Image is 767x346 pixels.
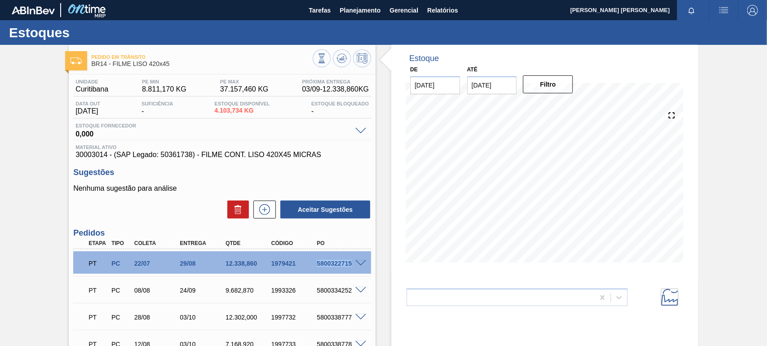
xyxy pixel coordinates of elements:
[214,101,270,106] span: Estoque Disponível
[311,101,369,106] span: Estoque Bloqueado
[75,123,351,128] span: Estoque Fornecedor
[91,61,313,67] span: BR14 - FILME LISO 420x45
[269,240,320,246] div: Código
[75,107,100,115] span: [DATE]
[309,101,371,115] div: -
[410,76,460,94] input: dd/mm/yyyy
[71,57,82,64] img: Ícone
[280,201,370,219] button: Aceitar Sugestões
[75,101,100,106] span: Data out
[177,287,228,294] div: 24/09/2025
[223,201,249,219] div: Excluir Sugestões
[523,75,573,93] button: Filtro
[249,201,276,219] div: Nova sugestão
[223,287,274,294] div: 9.682,870
[132,287,183,294] div: 08/08/2025
[177,240,228,246] div: Entrega
[12,6,55,14] img: TNhmsLtSVTkK8tSr43FrP2fwEKptu5GPRR3wAAAABJRU5ErkJggg==
[223,260,274,267] div: 12.338,860
[132,240,183,246] div: Coleta
[409,54,439,63] div: Estoque
[223,314,274,321] div: 12.302,000
[75,128,351,137] span: 0,000
[313,49,331,67] button: Visão Geral dos Estoques
[109,287,133,294] div: Pedido de Compra
[89,260,107,267] p: PT
[9,27,168,38] h1: Estoques
[73,228,371,238] h3: Pedidos
[353,49,371,67] button: Programar Estoque
[142,101,173,106] span: Suficiência
[269,314,320,321] div: 1997732
[75,85,108,93] span: Curitibana
[276,200,371,219] div: Aceitar Sugestões
[269,287,320,294] div: 1993326
[309,5,331,16] span: Tarefas
[223,240,274,246] div: Qtde
[73,184,371,193] p: Nenhuma sugestão para análise
[86,280,110,300] div: Pedido em Trânsito
[177,314,228,321] div: 03/10/2025
[410,66,418,73] label: De
[139,101,175,115] div: -
[315,260,365,267] div: 5800322715
[315,287,365,294] div: 5800334252
[89,314,107,321] p: PT
[75,151,369,159] span: 30003014 - (SAP Legado: 50361738) - FILME CONT. LISO 420X45 MICRAS
[75,145,369,150] span: Material ativo
[75,79,108,84] span: Unidade
[132,260,183,267] div: 22/07/2025
[220,85,269,93] span: 37.157,460 KG
[132,314,183,321] div: 28/08/2025
[390,5,418,16] span: Gerencial
[677,4,706,17] button: Notificações
[340,5,381,16] span: Planejamento
[109,240,133,246] div: Tipo
[86,240,110,246] div: Etapa
[333,49,351,67] button: Atualizar Gráfico
[91,54,313,60] span: Pedido em Trânsito
[177,260,228,267] div: 29/08/2025
[109,314,133,321] div: Pedido de Compra
[315,240,365,246] div: PO
[89,287,107,294] p: PT
[467,76,517,94] input: dd/mm/yyyy
[142,85,186,93] span: 8.811,170 KG
[86,254,110,273] div: Pedido em Trânsito
[86,307,110,327] div: Pedido em Trânsito
[269,260,320,267] div: 1979421
[302,79,369,84] span: Próxima Entrega
[718,5,729,16] img: userActions
[142,79,186,84] span: PE MIN
[220,79,269,84] span: PE MAX
[427,5,458,16] span: Relatórios
[747,5,758,16] img: Logout
[315,314,365,321] div: 5800338777
[109,260,133,267] div: Pedido de Compra
[214,107,270,114] span: 4.103,734 KG
[302,85,369,93] span: 03/09 - 12.338,860 KG
[467,66,478,73] label: Até
[73,168,371,177] h3: Sugestões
